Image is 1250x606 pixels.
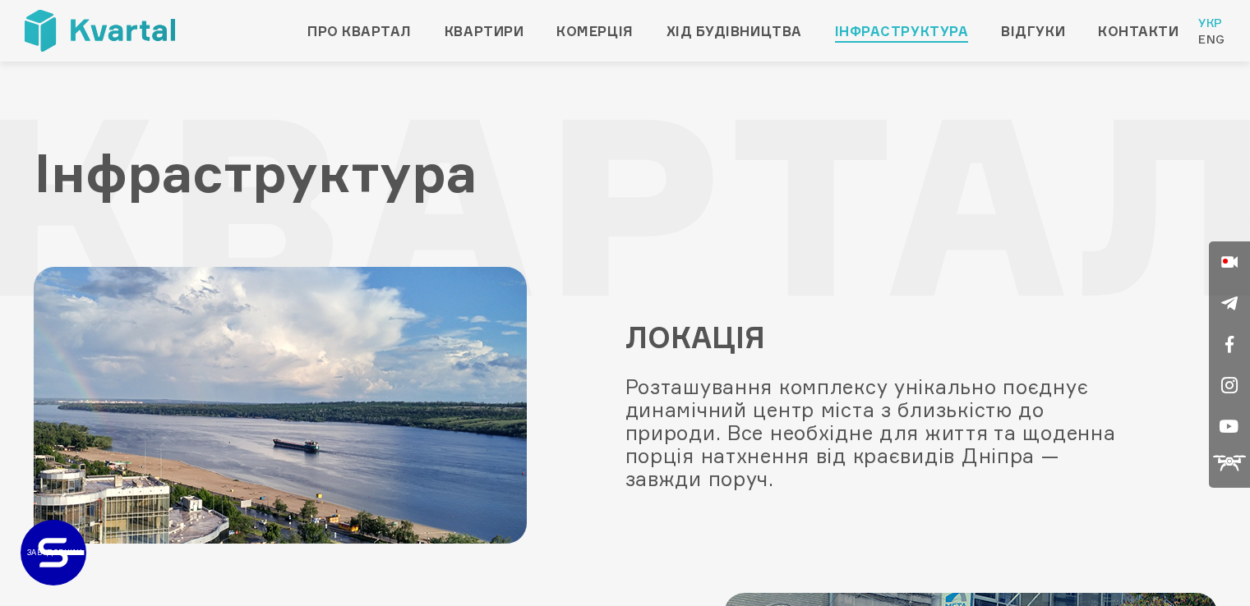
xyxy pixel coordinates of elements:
[835,21,969,41] a: Інфраструктура
[1001,21,1065,41] a: Відгуки
[34,144,1217,201] h1: Інфраструктура
[1198,31,1225,48] a: Eng
[445,21,524,41] a: Квартири
[625,320,1119,355] h2: Локація
[21,520,86,585] a: ЗАБУДОВНИК
[556,21,633,41] a: Комерція
[27,548,82,557] text: ЗАБУДОВНИК
[25,10,175,52] img: Kvartal
[625,375,1119,490] div: Розташування комплексу унікально поєднує динамічний центр міста з близькістю до природи. Все необ...
[307,21,412,41] a: Про квартал
[667,21,802,41] a: Хід будівництва
[1198,15,1225,31] a: Укр
[1098,21,1179,41] a: Контакти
